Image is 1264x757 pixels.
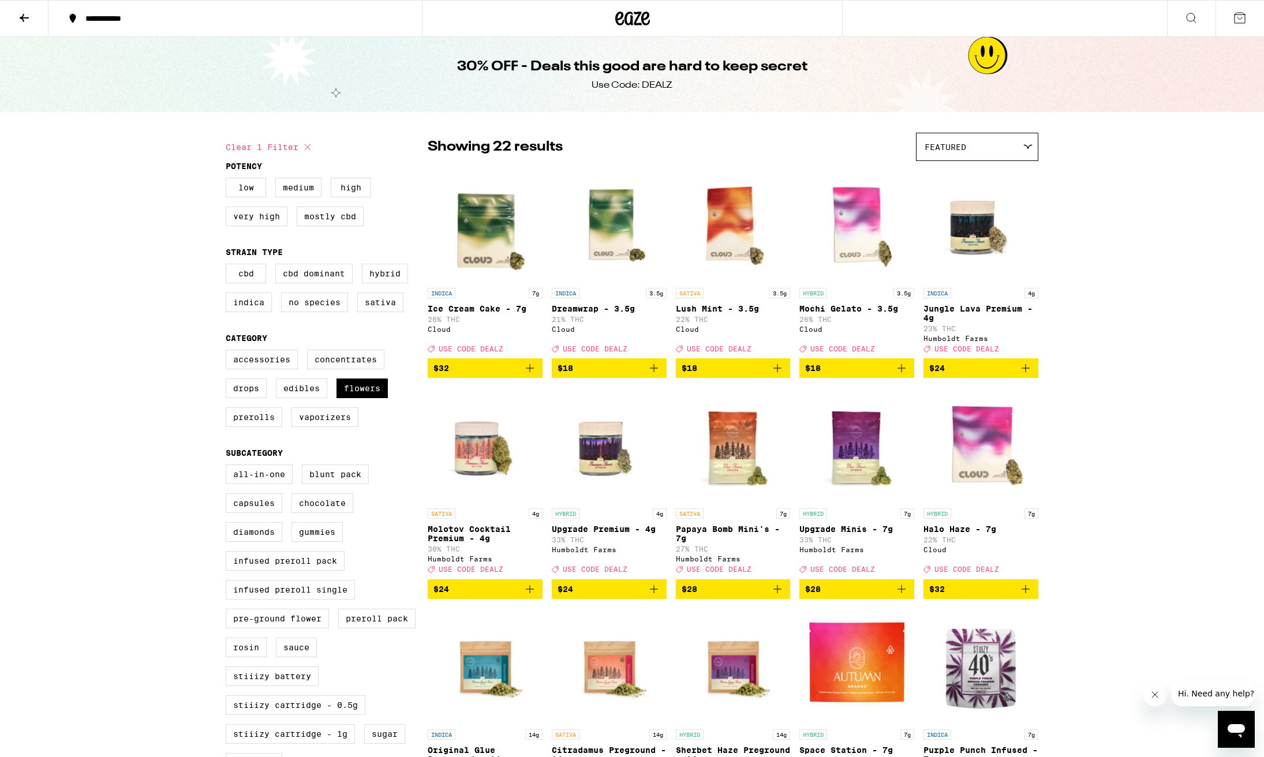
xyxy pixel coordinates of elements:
[810,345,875,353] span: USE CODE DEALZ
[226,666,319,686] label: STIIIZY Battery
[226,638,267,657] label: Rosin
[676,545,791,553] p: 27% THC
[226,133,315,162] button: Clear 1 filter
[275,264,353,283] label: CBD Dominant
[552,387,667,503] img: Humboldt Farms - Upgrade Premium - 4g
[676,167,791,282] img: Cloud - Lush Mint - 3.5g
[558,584,573,594] span: $24
[552,729,579,740] p: SATIVA
[799,387,914,579] a: Open page for Upgrade Minis - 7g from Humboldt Farms
[799,167,914,282] img: Cloud - Mochi Gelato - 3.5g
[799,745,914,755] p: Space Station - 7g
[226,407,282,427] label: Prerolls
[923,304,1038,323] p: Jungle Lava Premium - 4g
[552,387,667,579] a: Open page for Upgrade Premium - 4g from Humboldt Farms
[805,363,821,373] span: $18
[275,178,321,197] label: Medium
[676,555,791,563] div: Humboldt Farms
[226,264,266,283] label: CBD
[552,167,667,358] a: Open page for Dreamwrap - 3.5g from Cloud
[923,358,1038,378] button: Add to bag
[923,729,951,740] p: INDICA
[529,288,543,298] p: 7g
[934,566,999,574] span: USE CODE DEALZ
[676,579,791,599] button: Add to bag
[773,729,790,740] p: 14g
[799,524,914,534] p: Upgrade Minis - 7g
[923,387,1038,579] a: Open page for Halo Haze - 7g from Cloud
[676,729,704,740] p: HYBRID
[900,508,914,519] p: 7g
[923,546,1038,553] div: Cloud
[226,464,293,484] label: All-In-One
[428,316,543,323] p: 26% THC
[799,546,914,553] div: Humboldt Farms
[923,608,1038,724] img: STIIIZY - Purple Punch Infused - 7g
[1024,729,1038,740] p: 7g
[799,508,827,519] p: HYBRID
[676,304,791,313] p: Lush Mint - 3.5g
[653,508,667,519] p: 4g
[276,638,317,657] label: Sauce
[923,167,1038,358] a: Open page for Jungle Lava Premium - 4g from Humboldt Farms
[776,508,790,519] p: 7g
[307,350,384,369] label: Concentrates
[226,333,267,343] legend: Category
[428,608,543,724] img: Humboldt Farms - Original Glue Preground - 14g
[428,555,543,563] div: Humboldt Farms
[428,304,543,313] p: Ice Cream Cake - 7g
[226,609,329,628] label: Pre-ground Flower
[357,293,403,312] label: Sativa
[923,335,1038,342] div: Humboldt Farms
[676,608,791,724] img: Humboldt Farms - Sherbet Haze Preground - 14g
[769,288,790,298] p: 3.5g
[676,387,791,579] a: Open page for Papaya Bomb Mini's - 7g from Humboldt Farms
[281,293,348,312] label: No Species
[291,493,353,513] label: Chocolate
[428,579,543,599] button: Add to bag
[799,579,914,599] button: Add to bag
[226,580,355,599] label: Infused Preroll Single
[592,79,672,92] div: Use Code: DEALZ
[226,350,298,369] label: Accessories
[428,358,543,378] button: Add to bag
[552,546,667,553] div: Humboldt Farms
[1143,683,1166,706] iframe: Close message
[929,584,945,594] span: $32
[929,363,945,373] span: $24
[428,387,543,503] img: Humboldt Farms - Molotov Cocktail Premium - 4g
[433,584,449,594] span: $24
[934,345,999,353] span: USE CODE DEALZ
[563,345,627,353] span: USE CODE DEALZ
[226,724,355,744] label: STIIIZY Cartridge - 1g
[900,729,914,740] p: 7g
[649,729,667,740] p: 14g
[529,508,543,519] p: 4g
[291,522,343,542] label: Gummies
[1024,288,1038,298] p: 4g
[1218,711,1255,748] iframe: Button to launch messaging window
[552,325,667,333] div: Cloud
[226,448,283,458] legend: Subcategory
[563,566,627,574] span: USE CODE DEALZ
[682,584,697,594] span: $28
[552,304,667,313] p: Dreamwrap - 3.5g
[297,207,364,226] label: Mostly CBD
[923,167,1038,282] img: Humboldt Farms - Jungle Lava Premium - 4g
[226,378,267,398] label: Drops
[925,143,966,152] span: Featured
[923,387,1038,503] img: Cloud - Halo Haze - 7g
[552,358,667,378] button: Add to bag
[428,545,543,553] p: 30% THC
[428,167,543,282] img: Cloud - Ice Cream Cake - 7g
[799,304,914,313] p: Mochi Gelato - 3.5g
[552,524,667,534] p: Upgrade Premium - 4g
[799,167,914,358] a: Open page for Mochi Gelato - 3.5g from Cloud
[799,316,914,323] p: 26% THC
[799,325,914,333] div: Cloud
[676,288,704,298] p: SATIVA
[428,508,455,519] p: SATIVA
[682,363,697,373] span: $18
[799,288,827,298] p: HYBRID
